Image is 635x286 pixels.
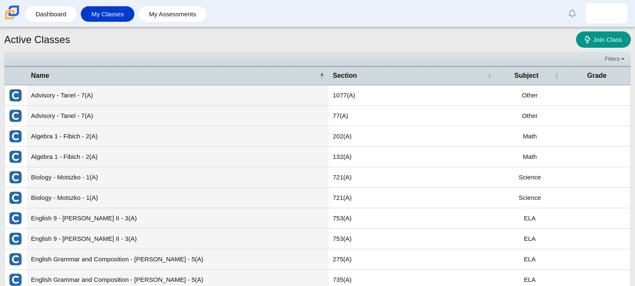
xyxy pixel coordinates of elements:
td: English 9 - [PERSON_NAME] II - 3(A) [27,229,329,249]
td: Science [496,167,563,188]
span: Subject [501,71,553,80]
td: 753(A) [329,229,496,249]
td: 1077(A) [329,85,496,106]
td: Algebra 1 - Fibich - 2(A) [27,147,329,167]
a: Alerts [563,4,581,23]
td: Algebra 1 - Fibich - 2(A) [27,126,329,147]
td: Advisory - Tanel - 7(A) [27,106,329,126]
img: External class connected through Clever [9,130,22,143]
h1: Active Classes [4,33,70,47]
td: Advisory - Tanel - 7(A) [27,85,329,106]
img: marialis.velazquez.HXfIk0 [600,7,613,20]
a: Dashboard [29,6,72,22]
a: Filters [603,55,628,63]
td: ELA [496,249,563,270]
span: Grade [568,71,626,80]
td: ELA [496,229,563,249]
span: Join Class [593,36,622,43]
td: English 9 - [PERSON_NAME] II - 3(A) [27,208,329,229]
td: 275(A) [329,249,496,270]
td: ELA [496,208,563,229]
td: Science [496,188,563,208]
span: Section : Activate to sort [487,71,492,80]
td: 753(A) [329,208,496,229]
td: Math [496,147,563,167]
td: 77(A) [329,106,496,126]
td: 721(A) [329,167,496,188]
img: External class connected through Clever [9,191,22,204]
a: My Assessments [143,6,203,22]
a: Join Class [576,31,631,48]
span: Name : Activate to invert sorting [319,71,324,80]
td: Biology - Motszko - 1(A) [27,167,329,188]
img: External class connected through Clever [9,212,22,225]
span: Section [333,71,486,80]
span: Name [31,71,318,80]
img: Carmen School of Science & Technology [3,4,21,21]
td: Math [496,126,563,147]
span: Subject : Activate to sort [554,71,559,80]
img: External class connected through Clever [9,109,22,123]
td: 721(A) [329,188,496,208]
img: External class connected through Clever [9,232,22,245]
img: External class connected through Clever [9,171,22,184]
td: 202(A) [329,126,496,147]
td: English Grammar and Composition - [PERSON_NAME] - 5(A) [27,249,329,270]
td: Biology - Motszko - 1(A) [27,188,329,208]
td: Other [496,85,563,106]
td: Other [496,106,563,126]
td: 132(A) [329,147,496,167]
img: External class connected through Clever [9,253,22,266]
a: marialis.velazquez.HXfIk0 [586,3,627,23]
a: Carmen School of Science & Technology [3,15,21,23]
a: My Classes [85,6,130,22]
img: External class connected through Clever [9,150,22,163]
img: External class connected through Clever [9,89,22,102]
